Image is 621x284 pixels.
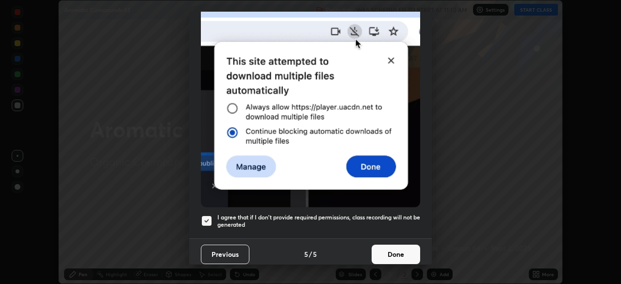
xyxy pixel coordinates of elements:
[201,245,249,264] button: Previous
[217,214,420,229] h5: I agree that if I don't provide required permissions, class recording will not be generated
[304,249,308,259] h4: 5
[372,245,420,264] button: Done
[313,249,317,259] h4: 5
[309,249,312,259] h4: /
